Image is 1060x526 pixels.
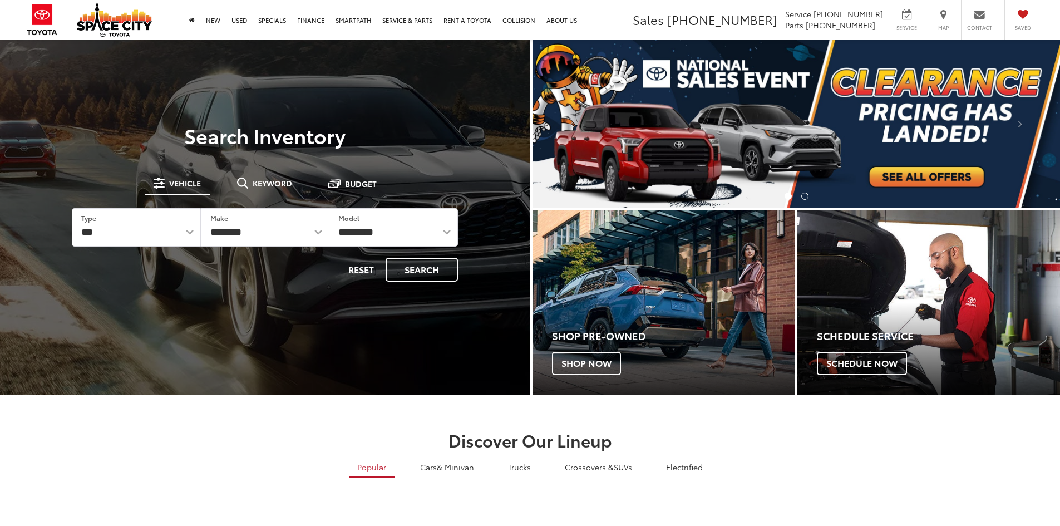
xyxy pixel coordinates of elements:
[645,461,653,473] li: |
[386,258,458,282] button: Search
[967,24,992,31] span: Contact
[556,458,640,476] a: SUVs
[817,331,1060,342] h4: Schedule Service
[797,210,1060,395] div: Toyota
[801,193,808,200] li: Go to slide number 2.
[47,124,484,146] h3: Search Inventory
[412,458,482,476] a: Cars
[931,24,955,31] span: Map
[894,24,919,31] span: Service
[1010,24,1035,31] span: Saved
[339,258,383,282] button: Reset
[667,11,777,28] span: [PHONE_NUMBER]
[552,331,795,342] h4: Shop Pre-Owned
[338,213,359,223] label: Model
[817,352,907,375] span: Schedule Now
[565,461,614,473] span: Crossovers &
[210,213,228,223] label: Make
[487,461,495,473] li: |
[169,179,201,187] span: Vehicle
[81,213,96,223] label: Type
[658,458,711,476] a: Electrified
[437,461,474,473] span: & Minivan
[814,8,883,19] span: [PHONE_NUMBER]
[785,19,803,31] span: Parts
[806,19,875,31] span: [PHONE_NUMBER]
[544,461,551,473] li: |
[77,2,152,37] img: Space City Toyota
[400,461,407,473] li: |
[349,458,395,478] a: Popular
[253,179,292,187] span: Keyword
[533,210,795,395] a: Shop Pre-Owned Shop Now
[345,180,377,188] span: Budget
[533,62,612,186] button: Click to view previous picture.
[138,431,923,449] h2: Discover Our Lineup
[633,11,664,28] span: Sales
[981,62,1060,186] button: Click to view next picture.
[797,210,1060,395] a: Schedule Service Schedule Now
[785,8,811,19] span: Service
[533,210,795,395] div: Toyota
[552,352,621,375] span: Shop Now
[785,193,792,200] li: Go to slide number 1.
[500,458,539,476] a: Trucks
